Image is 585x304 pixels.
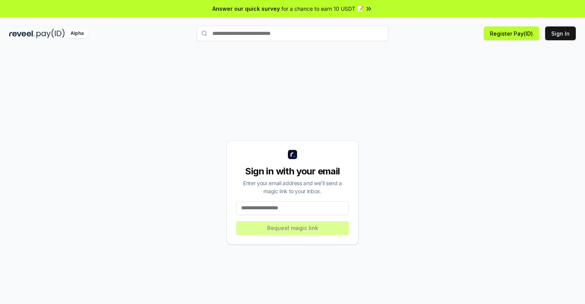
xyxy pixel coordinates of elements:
div: Alpha [66,29,88,38]
div: Enter your email address and we’ll send a magic link to your inbox. [236,179,349,195]
img: pay_id [36,29,65,38]
button: Sign In [545,26,576,40]
span: for a chance to earn 10 USDT 📝 [281,5,363,13]
button: Register Pay(ID) [484,26,539,40]
span: Answer our quick survey [212,5,280,13]
div: Sign in with your email [236,165,349,177]
img: reveel_dark [9,29,35,38]
img: logo_small [288,150,297,159]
